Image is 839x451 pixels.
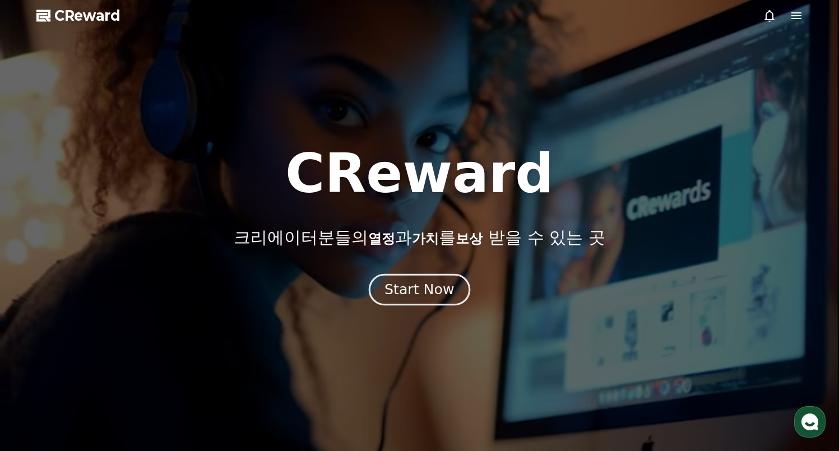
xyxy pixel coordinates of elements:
p: 크리에이터분들의 과 를 받을 수 있는 곳 [234,227,605,248]
span: CReward [54,7,120,25]
div: Start Now [384,280,454,299]
h1: CReward [285,147,554,201]
span: 대화 [103,373,116,382]
span: 가치 [412,231,439,247]
span: 열정 [368,231,395,247]
a: 설정 [145,355,215,383]
a: 홈 [3,355,74,383]
a: CReward [36,7,120,25]
button: Start Now [369,273,470,305]
span: 홈 [35,372,42,381]
a: Start Now [371,286,468,296]
a: 대화 [74,355,145,383]
span: 보상 [456,231,483,247]
span: 설정 [173,372,187,381]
